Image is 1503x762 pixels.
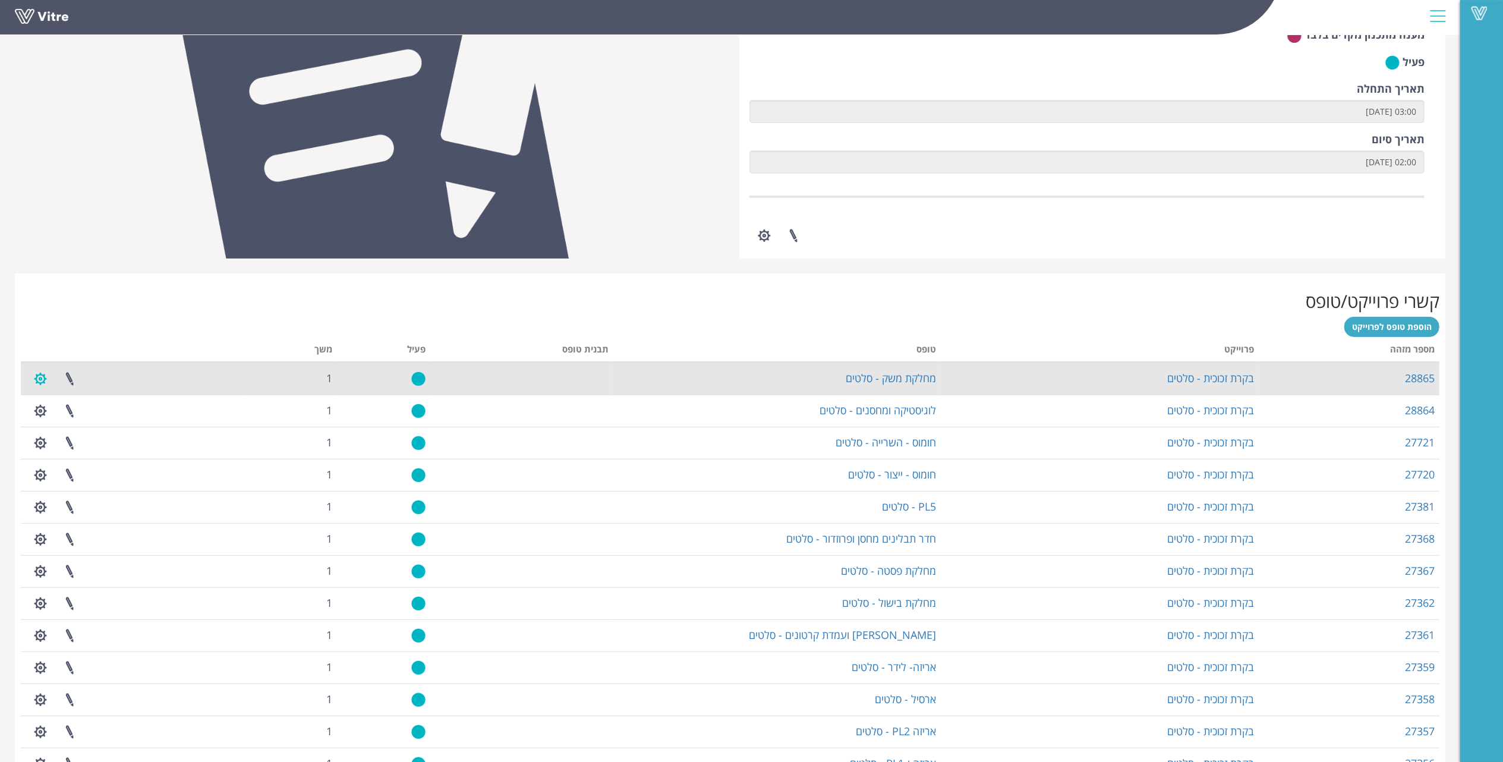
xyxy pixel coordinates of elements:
[1405,692,1435,706] a: 27358
[1405,403,1435,417] a: 28864
[411,371,426,386] img: yes
[411,404,426,418] img: yes
[247,427,338,459] td: 1
[1167,724,1254,738] a: בקרת זכוכית - סלטים
[1372,132,1425,147] label: תאריך סיום
[836,435,936,449] a: חומוס - השרייה - סלטים
[411,660,426,675] img: yes
[247,459,338,491] td: 1
[247,395,338,427] td: 1
[1405,628,1435,642] a: 27361
[247,340,338,363] th: משך
[1167,467,1254,481] a: בקרת זכוכית - סלטים
[411,436,426,451] img: yes
[1167,596,1254,610] a: בקרת זכוכית - סלטים
[856,724,936,738] a: אריזה PL2 - סלטים
[749,628,936,642] a: [PERSON_NAME] ועמדת קרטונים - סלטים
[1405,563,1435,578] a: 27367
[1405,724,1435,738] a: 27357
[1405,467,1435,481] a: 27720
[1405,435,1435,449] a: 27721
[247,555,338,587] td: 1
[1405,499,1435,514] a: 27381
[848,467,936,481] a: חומוס - ייצור - סלטים
[411,725,426,739] img: yes
[1352,321,1432,332] span: הוספת טופס לפרוייקט
[411,596,426,611] img: yes
[411,468,426,483] img: yes
[1167,563,1254,578] a: בקרת זכוכית - סלטים
[247,363,338,395] td: 1
[941,340,1259,363] th: פרוייקט
[1357,81,1425,97] label: תאריך התחלה
[1405,596,1435,610] a: 27362
[1405,660,1435,674] a: 27359
[247,651,338,684] td: 1
[411,532,426,547] img: yes
[247,716,338,748] td: 1
[1385,55,1400,70] img: yes
[1167,531,1254,546] a: בקרת זכוכית - סלטים
[1167,628,1254,642] a: בקרת זכוכית - סלטים
[411,692,426,707] img: yes
[841,563,936,578] a: מחלקת פסטה - סלטים
[820,403,936,417] a: לוגיסטיקה ומחסנים - סלטים
[247,491,338,523] td: 1
[411,564,426,579] img: yes
[247,684,338,716] td: 1
[247,619,338,651] td: 1
[1287,29,1302,43] img: no
[613,340,941,363] th: טופס
[411,500,426,515] img: yes
[337,340,430,363] th: פעיל
[1167,435,1254,449] a: בקרת זכוכית - סלטים
[1167,692,1254,706] a: בקרת זכוכית - סלטים
[247,523,338,555] td: 1
[411,628,426,643] img: yes
[1167,371,1254,385] a: בקרת זכוכית - סלטים
[882,499,936,514] a: PL5 - סלטים
[1167,499,1254,514] a: בקרת זכוכית - סלטים
[21,291,1439,311] h2: קשרי פרוייקט/טופס
[1344,317,1439,337] a: הוספת טופס לפרוייקט
[852,660,936,674] a: אריזה- לידר - סלטים
[875,692,936,706] a: ארסיל - סלטים
[1167,660,1254,674] a: בקרת זכוכית - סלטים
[842,596,936,610] a: מחלקת בישול - סלטים
[430,340,613,363] th: תבנית טופס
[1405,531,1435,546] a: 27368
[786,531,936,546] a: חדר תבלינים מחסן ופרוזדור - סלטים
[1403,55,1425,70] label: פעיל
[1259,340,1439,363] th: מספר מזהה
[1167,403,1254,417] a: בקרת זכוכית - סלטים
[1405,371,1435,385] a: 28865
[247,587,338,619] td: 1
[846,371,936,385] a: מחלקת משק - סלטים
